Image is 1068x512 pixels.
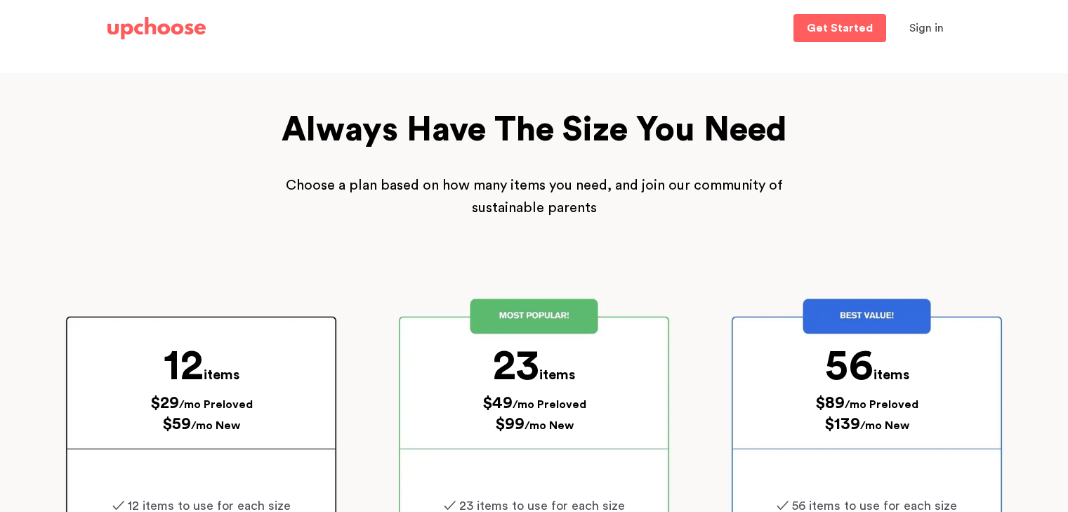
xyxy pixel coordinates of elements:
[444,499,625,512] span: ✓ 23 items to use for each size
[815,395,845,412] span: $89
[112,499,291,512] span: ✓ 12 items to use for each size
[191,420,240,431] span: /mo New
[179,399,253,410] span: /mo Preloved
[824,416,860,433] span: $139
[162,416,191,433] span: $59
[282,113,787,147] span: Always Have The Size You Need
[482,395,513,412] span: $49
[825,345,873,387] span: 56
[107,17,206,39] img: UpChoose
[892,14,961,42] button: Sign in
[495,416,525,433] span: $99
[539,368,575,382] span: items
[807,22,873,34] p: Get Started
[525,420,574,431] span: /mo New
[513,399,586,410] span: /mo Preloved
[793,14,886,42] a: Get Started
[909,22,944,34] span: Sign in
[107,14,206,43] a: UpChoose
[873,368,909,382] span: items
[150,395,179,412] span: $29
[493,345,539,387] span: 23
[204,368,239,382] span: items
[845,399,918,410] span: /mo Preloved
[777,499,957,512] span: ✓ 56 items to use for each size
[860,420,909,431] span: /mo New
[286,178,783,215] span: Choose a plan based on how many items you need, and join our community of sustainable parents
[164,345,204,387] span: 12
